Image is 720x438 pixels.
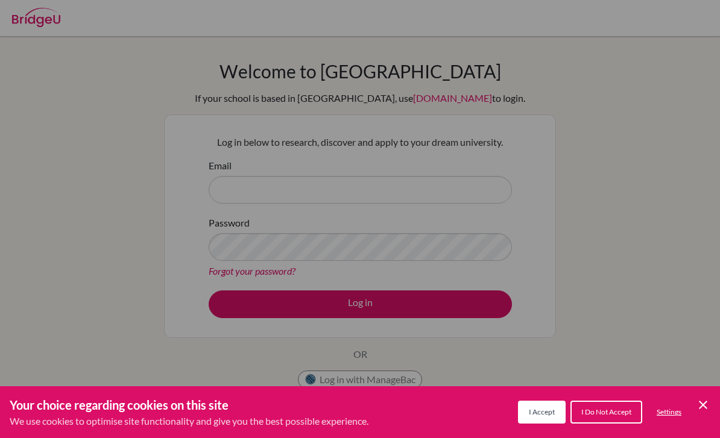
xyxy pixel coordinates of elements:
[10,414,368,428] p: We use cookies to optimise site functionality and give you the best possible experience.
[518,401,566,424] button: I Accept
[696,398,710,412] button: Save and close
[581,407,631,416] span: I Do Not Accept
[529,407,555,416] span: I Accept
[10,396,368,414] h3: Your choice regarding cookies on this site
[570,401,642,424] button: I Do Not Accept
[657,407,681,416] span: Settings
[647,402,691,422] button: Settings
